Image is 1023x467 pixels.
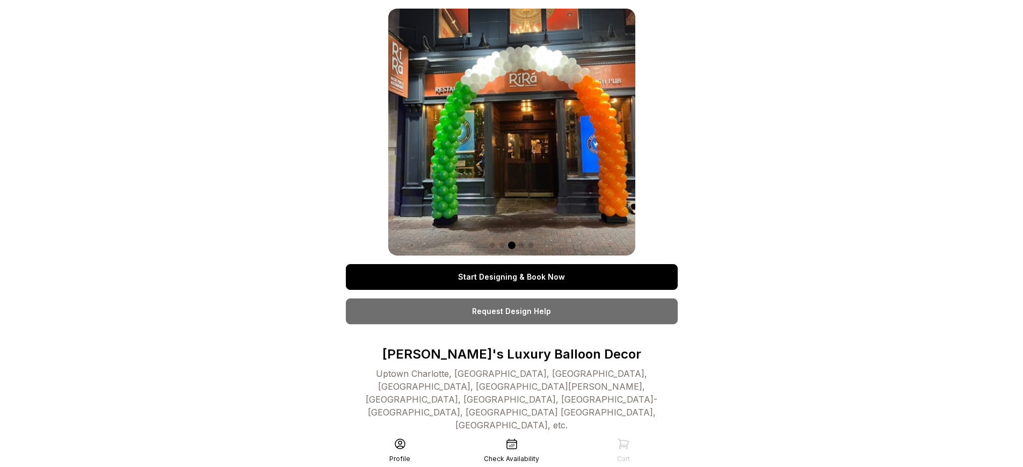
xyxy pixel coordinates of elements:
a: Start Designing & Book Now [346,264,678,290]
p: [PERSON_NAME]'s Luxury Balloon Decor [346,346,678,363]
div: Check Availability [484,455,539,463]
a: Request Design Help [346,298,678,324]
div: Cart [617,455,630,463]
div: Profile [389,455,410,463]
